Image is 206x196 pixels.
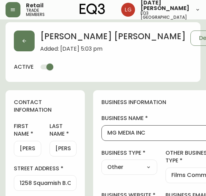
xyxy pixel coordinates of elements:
[14,99,77,114] h4: contact information
[50,122,77,138] label: last name
[141,11,189,19] h5: eq3 [GEOGRAPHIC_DATA]
[26,8,58,17] h5: trade members
[14,63,34,71] h4: active
[14,122,41,138] label: first name
[40,46,186,52] span: Added: [DATE] 5:03 pm
[26,3,44,8] span: Retail
[14,165,77,172] label: street address
[101,149,157,157] label: business type
[40,31,186,46] h2: [PERSON_NAME] [PERSON_NAME]
[80,3,105,15] img: logo
[121,3,135,17] img: 2638f148bab13be18035375ceda1d187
